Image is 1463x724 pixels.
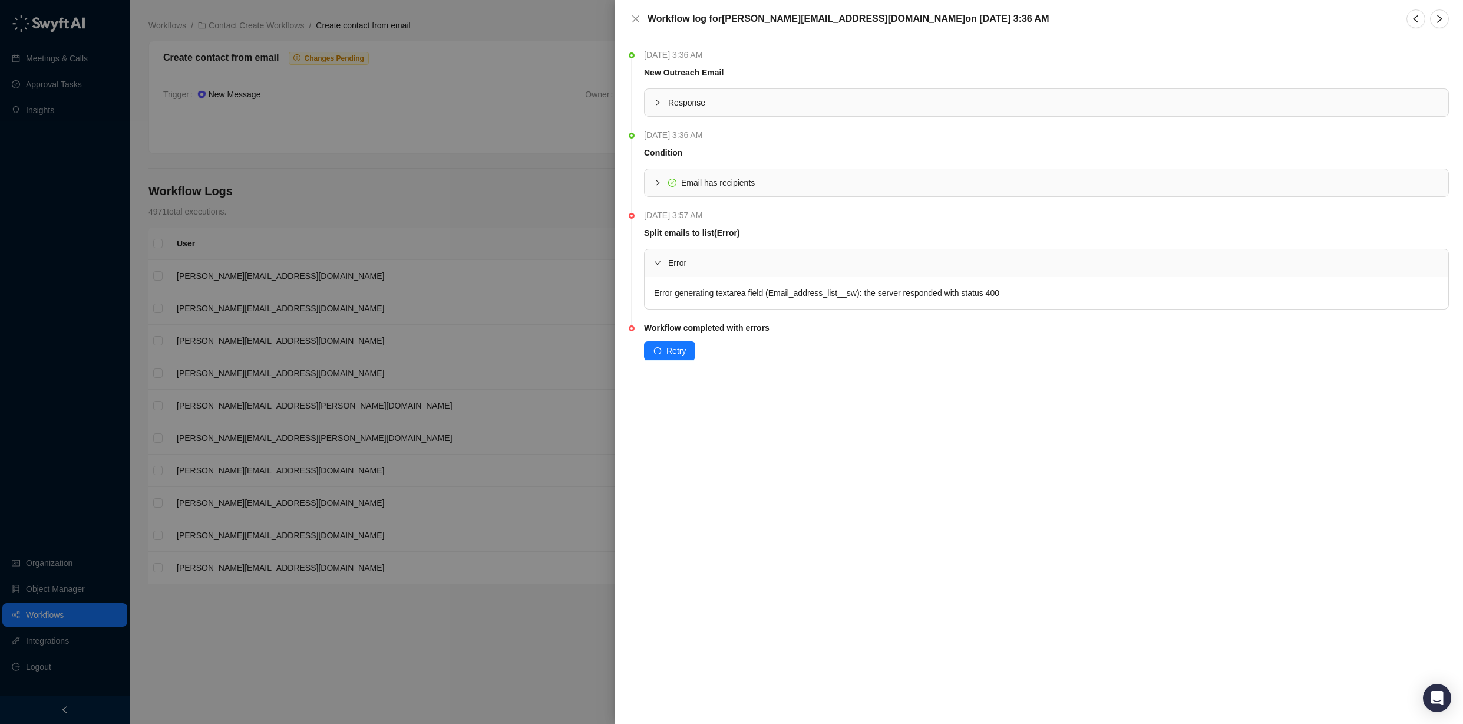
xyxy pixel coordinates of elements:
[1435,14,1444,24] span: right
[668,256,1439,269] span: Error
[644,341,695,360] button: Retry
[631,14,640,24] span: close
[1423,684,1451,712] div: Open Intercom Messenger
[645,277,1448,309] div: Error generating textarea field (Email_address_list__sw): the server responded with status 400
[681,178,755,187] span: Email has recipients
[629,12,643,26] button: Close
[1411,14,1421,24] span: left
[666,344,686,357] span: Retry
[668,179,676,187] span: check-circle
[654,99,661,106] span: collapsed
[644,228,740,238] strong: Split emails to list (Error)
[644,68,724,77] strong: New Outreach Email
[644,148,682,157] strong: Condition
[644,323,770,333] strong: Workflow completed with errors
[644,129,708,141] span: [DATE] 3:36 AM
[668,96,1439,109] span: Response
[644,48,708,61] span: [DATE] 3:36 AM
[644,209,708,222] span: [DATE] 3:57 AM
[654,179,661,186] span: collapsed
[654,259,661,266] span: expanded
[648,12,1049,26] h5: Workflow log for [PERSON_NAME][EMAIL_ADDRESS][DOMAIN_NAME] on [DATE] 3:36 AM
[653,347,662,355] span: redo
